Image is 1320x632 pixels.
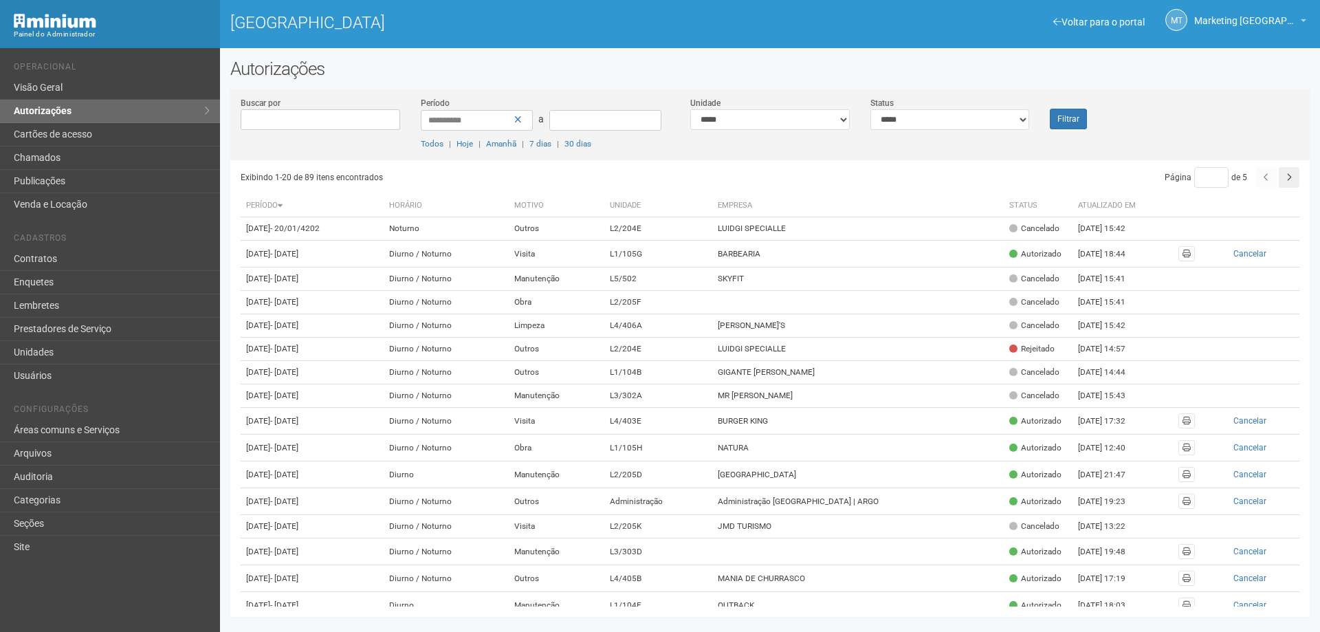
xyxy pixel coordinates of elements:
[1072,338,1148,361] td: [DATE] 14:57
[1009,320,1059,331] div: Cancelado
[384,488,508,515] td: Diurno / Noturno
[1053,17,1145,28] a: Voltar para o portal
[712,488,1004,515] td: Administração [GEOGRAPHIC_DATA] | ARGO
[270,443,298,453] span: - [DATE]
[1009,521,1059,532] div: Cancelado
[509,241,604,268] td: Visita
[509,515,604,538] td: Visita
[1009,469,1061,481] div: Autorizado
[384,515,508,538] td: Diurno / Noturno
[1009,442,1061,454] div: Autorizado
[1072,217,1148,241] td: [DATE] 15:42
[690,97,720,109] label: Unidade
[1009,573,1061,585] div: Autorizado
[1009,367,1059,378] div: Cancelado
[1009,546,1061,558] div: Autorizado
[564,139,591,149] a: 30 dias
[604,488,713,515] td: Administração
[241,592,384,619] td: [DATE]
[1072,314,1148,338] td: [DATE] 15:42
[270,521,298,531] span: - [DATE]
[241,291,384,314] td: [DATE]
[384,241,508,268] td: Diurno / Noturno
[421,139,443,149] a: Todos
[241,314,384,338] td: [DATE]
[604,538,713,565] td: L3/303D
[1072,195,1148,217] th: Atualizado em
[241,488,384,515] td: [DATE]
[604,195,713,217] th: Unidade
[604,408,713,435] td: L4/403E
[230,58,1310,79] h2: Autorizações
[241,268,384,291] td: [DATE]
[529,139,551,149] a: 7 dias
[604,384,713,408] td: L3/302A
[604,515,713,538] td: L2/205K
[712,338,1004,361] td: LUIDGI SPECIALLE
[270,547,298,556] span: - [DATE]
[14,14,96,28] img: Minium
[509,268,604,291] td: Manutenção
[1206,494,1294,509] button: Cancelar
[1206,571,1294,586] button: Cancelar
[1206,413,1294,428] button: Cancelar
[509,538,604,565] td: Manutenção
[1072,408,1148,435] td: [DATE] 17:32
[270,249,298,259] span: - [DATE]
[538,113,544,124] span: a
[1206,440,1294,455] button: Cancelar
[712,515,1004,538] td: JMD TURISMO
[270,600,298,610] span: - [DATE]
[270,344,298,353] span: - [DATE]
[421,97,450,109] label: Período
[604,565,713,592] td: L4/405B
[1009,296,1059,308] div: Cancelado
[604,217,713,241] td: L2/204E
[1072,461,1148,488] td: [DATE] 21:47
[1072,565,1148,592] td: [DATE] 17:19
[509,592,604,619] td: Manutenção
[1165,9,1187,31] a: MT
[712,592,1004,619] td: OUTBACK
[712,268,1004,291] td: SKYFIT
[1072,268,1148,291] td: [DATE] 15:41
[270,297,298,307] span: - [DATE]
[270,497,298,506] span: - [DATE]
[1072,361,1148,384] td: [DATE] 14:44
[1072,435,1148,461] td: [DATE] 12:40
[270,574,298,583] span: - [DATE]
[384,384,508,408] td: Diurno / Noturno
[509,217,604,241] td: Outros
[557,139,559,149] span: |
[604,314,713,338] td: L4/406A
[1009,496,1061,508] div: Autorizado
[1072,241,1148,268] td: [DATE] 18:44
[604,361,713,384] td: L1/104B
[712,384,1004,408] td: MR [PERSON_NAME]
[1194,17,1306,28] a: Marketing [GEOGRAPHIC_DATA]
[270,320,298,330] span: - [DATE]
[1072,592,1148,619] td: [DATE] 18:03
[712,361,1004,384] td: GIGANTE [PERSON_NAME]
[241,338,384,361] td: [DATE]
[384,461,508,488] td: Diurno
[712,217,1004,241] td: LUIDGI SPECIALLE
[604,268,713,291] td: L5/502
[384,565,508,592] td: Diurno / Noturno
[509,361,604,384] td: Outros
[384,435,508,461] td: Diurno / Noturno
[509,314,604,338] td: Limpeza
[604,241,713,268] td: L1/105G
[241,167,771,188] div: Exibindo 1-20 de 89 itens encontrados
[14,62,210,76] li: Operacional
[712,408,1004,435] td: BURGER KING
[241,565,384,592] td: [DATE]
[384,361,508,384] td: Diurno / Noturno
[270,470,298,479] span: - [DATE]
[1009,223,1059,235] div: Cancelado
[712,195,1004,217] th: Empresa
[270,367,298,377] span: - [DATE]
[1206,598,1294,613] button: Cancelar
[270,416,298,426] span: - [DATE]
[384,195,508,217] th: Horário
